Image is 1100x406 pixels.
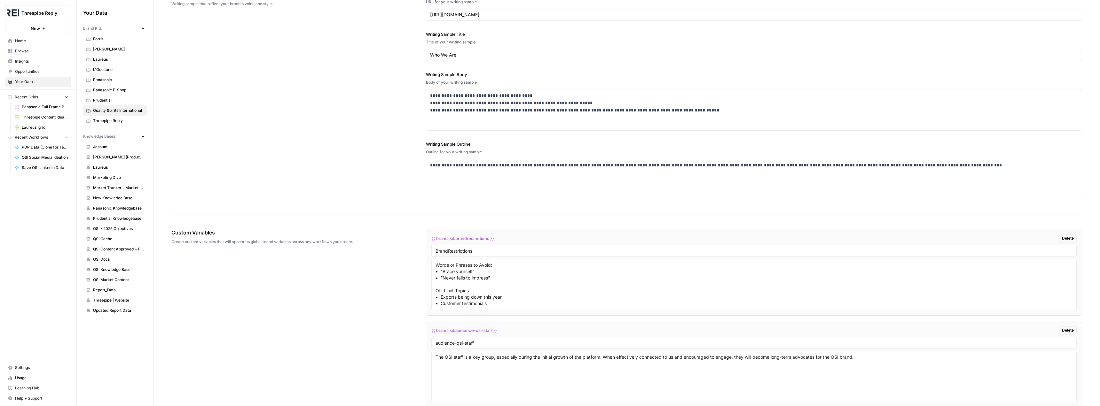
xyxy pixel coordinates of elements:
[5,24,71,33] button: New
[83,34,147,44] a: Forrit
[83,142,147,152] a: Jasnum
[1059,234,1077,242] button: Delete
[1062,327,1074,333] span: Delete
[83,193,147,203] a: New Knowledge Base
[436,340,1072,346] input: Variable Name
[93,36,144,42] span: Forrit
[83,65,147,75] a: L'Occitane
[12,152,71,163] a: QSI Social Media Ideation
[5,383,71,393] a: Learning Hub
[22,114,68,120] span: Threepipe Content Ideation Grid
[5,5,71,21] button: Workspace: Threepipe Reply
[93,97,144,103] span: Prudential
[93,165,144,170] span: Laureus
[12,102,71,112] a: Panasonic Full Frame Programmatic SEO
[93,226,144,232] span: QSI - 2025 Objectives
[93,67,144,73] span: L'Occitane
[93,236,144,242] span: QSI Cache
[83,9,139,17] span: Your Data
[431,235,494,241] span: {{ brand_kit.brandrestrictions }}
[15,58,68,64] span: Insights
[5,66,71,77] a: Opportunities
[93,205,144,211] span: Panasonic Knowledgebase
[1062,235,1074,241] span: Delete
[22,165,68,171] span: Save QSI LinkedIn Data
[93,216,144,221] span: Prudential Knowledgebase
[93,175,144,180] span: Marketing Dive
[15,94,38,100] span: Recent Grids
[12,122,71,133] a: Laureus_grid
[15,385,68,391] span: Learning Hub
[93,257,144,262] span: QSI Docs
[93,154,144,160] span: [PERSON_NAME] [Products]
[12,142,71,152] a: PDP Data (Clone for Testing)
[93,185,144,191] span: Market Tracker - Marketing + Advertising
[5,133,71,142] button: Recent Workflows
[93,77,144,83] span: Panasonic
[83,254,147,264] a: QSI Docs
[426,39,1082,45] div: Title of your writing sample
[83,105,147,116] a: Quality Spirits International
[171,229,390,236] span: Custom Variables
[1059,326,1077,334] button: Delete
[83,224,147,234] a: QSI - 2025 Objectives
[83,152,147,162] a: [PERSON_NAME] [Products]
[93,287,144,293] span: Report_Data
[15,48,68,54] span: Browse
[15,375,68,381] span: Usage
[15,79,68,85] span: Your Data
[22,104,68,110] span: Panasonic Full Frame Programmatic SEO
[93,308,144,313] span: Updated Report Data
[83,183,147,193] a: Market Tracker - Marketing + Advertising
[436,248,1072,254] input: Variable Name
[93,267,144,272] span: QSI Knowledge Base
[5,36,71,46] a: Home
[15,69,68,74] span: Opportunities
[5,373,71,383] a: Usage
[93,144,144,150] span: Jasnum
[5,46,71,56] a: Browse
[15,365,68,371] span: Settings
[436,354,1072,399] textarea: The QSI staff is a key group, especially during the initial growth of the platform. When effectiv...
[15,134,48,140] span: Recent Workflows
[5,92,71,102] button: Recent Grids
[5,77,71,87] a: Your Data
[5,363,71,373] a: Settings
[430,52,1075,58] input: Game Day Gear Guide
[83,203,147,213] a: Panasonic Knowledgebase
[83,172,147,183] a: Marketing Dive
[171,1,390,7] span: Writing sample that reflect your brand's voice and style.
[5,393,71,403] button: Help + Support
[431,327,497,333] span: {{ brand_kit.audience-qsi-staff }}
[83,75,147,85] a: Panasonic
[83,85,147,95] a: Panasonic E-Shop
[7,7,19,19] img: Threepipe Reply Logo
[12,163,71,173] a: Save QSI LinkedIn Data
[93,246,144,252] span: QSI Content Approved + Feedback
[5,56,71,66] a: Insights
[22,144,68,150] span: PDP Data (Clone for Testing)
[21,10,60,16] span: Threepipe Reply
[430,11,1078,18] input: www.sundaysoccer.com/game-day
[426,71,1082,78] label: Writing Sample Body
[93,277,144,283] span: QSI Market Content
[83,134,115,139] span: Knowledge Bases
[31,25,40,32] span: New
[426,80,1082,85] div: Body of your writing sample
[83,54,147,65] a: Laureus
[426,149,1082,155] div: Outline for your writing sample
[12,112,71,122] a: Threepipe Content Ideation Grid
[93,195,144,201] span: New Knowledge Base
[436,262,1072,307] textarea: Words or Phrases to Avoid: • “Brace yourself” • “Never fails to impress” Off-Limit Topics: • Expo...
[83,44,147,54] a: [PERSON_NAME]
[171,239,390,245] span: Create custom variables that will appear as global brand variables across any workflows you create.
[93,46,144,52] span: [PERSON_NAME]
[93,87,144,93] span: Panasonic E-Shop
[83,26,102,31] span: Brand Kits
[83,295,147,305] a: Threepipe | Website
[15,38,68,44] span: Home
[22,155,68,160] span: QSI Social Media Ideation
[83,244,147,254] a: QSI Content Approved + Feedback
[83,275,147,285] a: QSI Market Content
[426,31,1082,37] label: Writing Sample Title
